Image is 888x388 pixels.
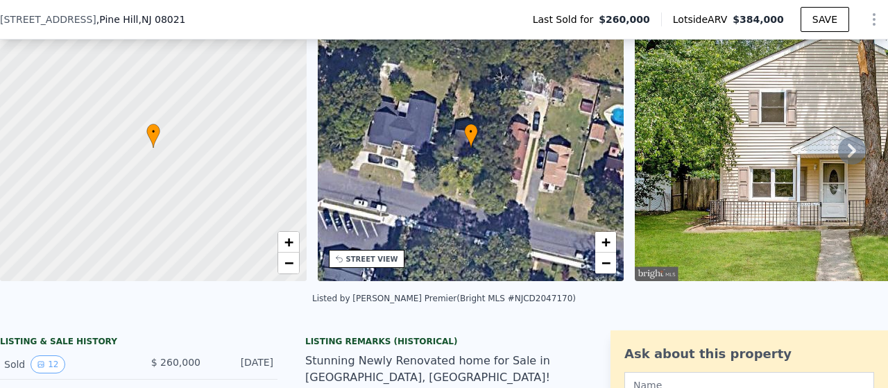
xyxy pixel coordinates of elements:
[346,254,398,264] div: STREET VIEW
[595,232,616,253] a: Zoom in
[595,253,616,273] a: Zoom out
[146,124,160,148] div: •
[464,126,478,138] span: •
[624,344,874,364] div: Ask about this property
[533,12,599,26] span: Last Sold for
[278,253,299,273] a: Zoom out
[673,12,733,26] span: Lotside ARV
[601,254,610,271] span: −
[146,126,160,138] span: •
[278,232,299,253] a: Zoom in
[601,233,610,251] span: +
[599,12,650,26] span: $260,000
[284,254,293,271] span: −
[212,355,273,373] div: [DATE]
[96,12,186,26] span: , Pine Hill
[733,14,784,25] span: $384,000
[151,357,200,368] span: $ 260,000
[801,7,849,32] button: SAVE
[305,336,583,347] div: Listing Remarks (Historical)
[464,124,478,148] div: •
[860,6,888,33] button: Show Options
[312,294,576,303] div: Listed by [PERSON_NAME] Premier (Bright MLS #NJCD2047170)
[4,355,128,373] div: Sold
[138,14,185,25] span: , NJ 08021
[284,233,293,251] span: +
[31,355,65,373] button: View historical data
